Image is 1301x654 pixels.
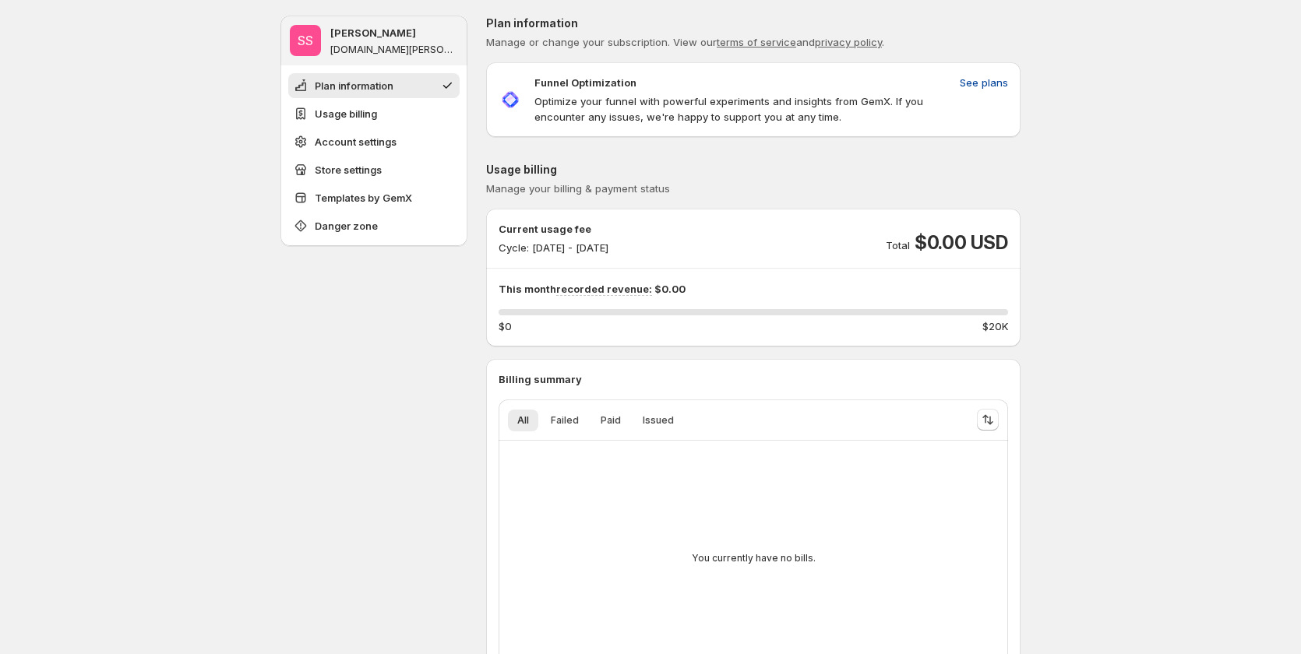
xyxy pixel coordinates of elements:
span: $0 [499,318,512,334]
button: Store settings [288,157,460,182]
a: terms of service [717,36,796,48]
p: Optimize your funnel with powerful experiments and insights from GemX. If you encounter any issue... [534,93,954,125]
span: All [517,414,529,427]
p: You currently have no bills. [692,552,816,564]
span: Manage your billing & payment status [486,182,670,195]
text: SS [298,33,313,48]
span: Sandy Sandy [290,25,321,56]
span: Store settings [315,162,382,178]
span: $0.00 USD [915,230,1008,255]
p: Total [886,237,910,253]
p: Current usage fee [499,221,608,237]
p: [DOMAIN_NAME][PERSON_NAME] [330,44,458,56]
button: Usage billing [288,101,460,126]
span: Danger zone [315,218,378,234]
span: Templates by GemX [315,190,412,206]
img: Funnel Optimization [499,88,522,111]
span: Plan information [315,78,393,93]
span: Paid [601,414,621,427]
button: Account settings [288,129,460,154]
button: Sort the results [977,409,999,431]
span: Manage or change your subscription. View our and . [486,36,884,48]
p: Usage billing [486,162,1021,178]
p: Cycle: [DATE] - [DATE] [499,240,608,255]
span: Usage billing [315,106,377,121]
p: Plan information [486,16,1021,31]
p: Billing summary [499,371,1008,387]
button: Templates by GemX [288,185,460,210]
span: Failed [551,414,579,427]
p: Funnel Optimization [534,75,636,90]
button: Plan information [288,73,460,98]
button: Danger zone [288,213,460,238]
a: privacy policy [815,36,882,48]
span: Account settings [315,134,397,149]
p: [PERSON_NAME] [330,25,416,40]
span: $20K [982,318,1008,334]
span: recorded revenue: [556,283,652,296]
p: This month $0.00 [499,281,1008,297]
span: Issued [643,414,674,427]
span: See plans [960,75,1008,90]
button: See plans [950,70,1017,95]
